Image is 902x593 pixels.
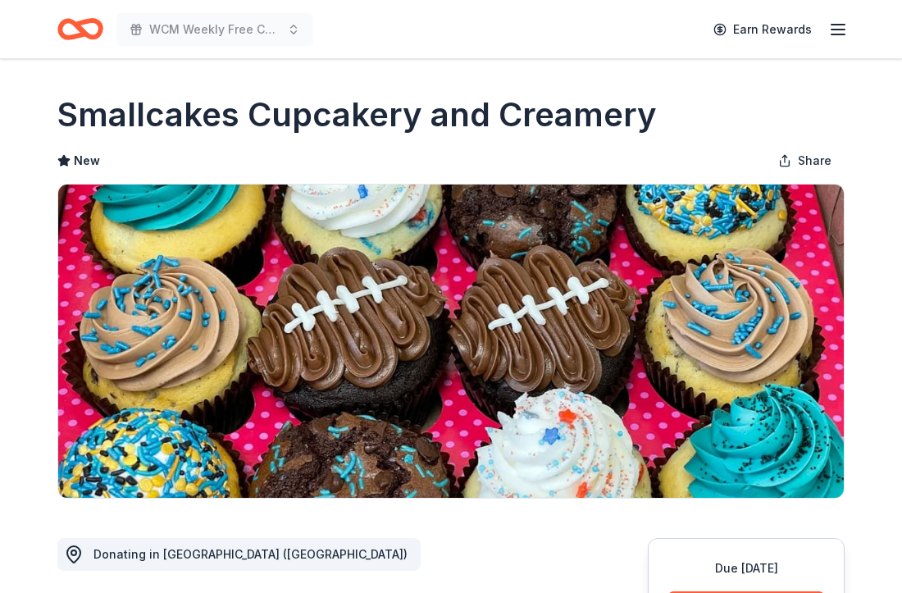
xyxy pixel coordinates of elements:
span: WCM Weekly Free Community Bingo [GEOGRAPHIC_DATA] [US_STATE] [149,20,280,39]
img: Image for Smallcakes Cupcakery and Creamery [58,185,844,498]
a: Home [57,10,103,48]
span: Share [798,151,831,171]
button: Share [765,144,845,177]
button: WCM Weekly Free Community Bingo [GEOGRAPHIC_DATA] [US_STATE] [116,13,313,46]
a: Earn Rewards [704,15,822,44]
span: New [74,151,100,171]
div: Due [DATE] [668,559,824,578]
span: Donating in [GEOGRAPHIC_DATA] ([GEOGRAPHIC_DATA]) [93,547,408,561]
h1: Smallcakes Cupcakery and Creamery [57,92,657,138]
